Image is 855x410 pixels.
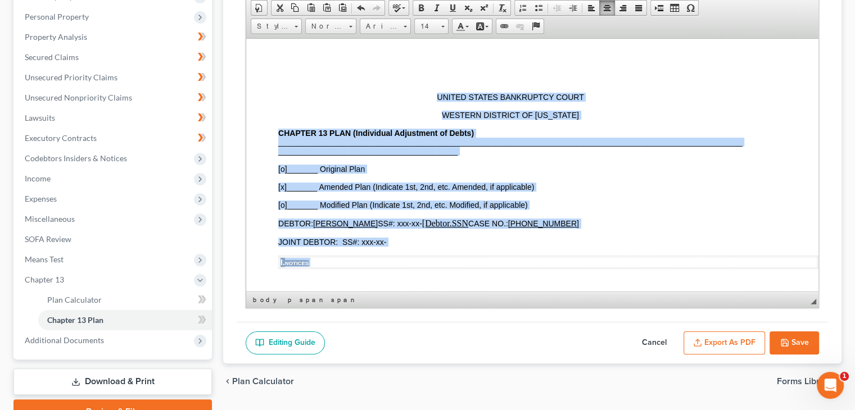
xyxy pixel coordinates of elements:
a: Text Color [453,19,472,34]
span: Chapter 13 Plan [47,315,103,325]
a: Editing Guide [246,331,325,355]
button: Save [770,331,819,355]
span: 1 [840,372,849,381]
a: Property Analysis [16,27,212,47]
a: Center [599,1,615,15]
a: Underline [445,1,460,15]
iframe: Rich Text Editor, document-ckeditor [246,39,818,291]
a: Styles [251,19,302,34]
a: Unsecured Priority Claims [16,67,212,88]
span: Plan Calculator [47,295,102,304]
a: Align Left [583,1,599,15]
span: JOINT DEBTOR: SS#: xxx-xx- [32,199,140,208]
span: Resize [811,299,816,304]
span: I. [34,219,39,228]
a: p element [286,294,296,306]
a: Subscript [460,1,476,15]
a: Paste [303,1,319,15]
a: Increase Indent [565,1,581,15]
a: Spell Checker [389,1,409,15]
a: Italic [429,1,445,15]
span: Plan Calculator [232,377,294,386]
a: Paste from Word [334,1,350,15]
span: Executory Contracts [25,133,97,143]
button: Export as PDF [684,331,765,355]
a: span element [297,294,328,306]
a: span element [329,294,359,306]
span: Secured Claims [25,52,79,62]
span: Forms Library [777,377,833,386]
a: Bold [413,1,429,15]
span: Expenses [25,194,57,203]
a: Decrease Indent [549,1,565,15]
a: Plan Calculator [38,290,212,310]
span: Property Analysis [25,32,87,42]
span: Additional Documents [25,335,104,345]
iframe: Intercom live chat [817,372,844,399]
span: Unsecured Priority Claims [25,72,117,82]
button: Forms Library chevron_right [777,377,842,386]
a: body element [251,294,284,306]
a: Chapter 13 Plan [38,310,212,330]
span: Personal Property [25,12,89,21]
a: Secured Claims [16,47,212,67]
a: Document Properties [251,1,267,15]
span: Styles [251,19,291,34]
a: Paste as plain text [319,1,334,15]
a: Table [667,1,682,15]
span: Chapter 13 [25,275,64,284]
a: Align Right [615,1,631,15]
a: SOFA Review [16,229,212,249]
a: Insert Page Break for Printing [651,1,667,15]
span: Income [25,174,51,183]
a: Copy [287,1,303,15]
a: Arial [360,19,411,34]
span: Lawsuits [25,113,55,122]
a: Undo [353,1,369,15]
a: Remove Format [495,1,510,15]
u: [PHONE_NUMBER] [262,180,333,189]
a: Unlink [512,19,528,34]
span: Means Test [25,254,64,264]
span: Normal [306,19,345,34]
a: Redo [369,1,384,15]
span: Codebtors Insiders & Notices [25,153,127,163]
span: 14 [415,19,437,34]
button: chevron_left Plan Calculator [223,377,294,386]
a: Insert Special Character [682,1,698,15]
a: Normal [305,19,356,34]
a: Link [496,19,512,34]
span: Unsecured Nonpriority Claims [25,93,132,102]
a: Insert/Remove Bulleted List [531,1,546,15]
a: Executory Contracts [16,128,212,148]
a: 14 [414,19,449,34]
a: Justify [631,1,646,15]
span: Miscellaneous [25,214,75,224]
span: NOTICES [39,221,62,227]
a: Superscript [476,1,492,15]
i: chevron_left [223,377,232,386]
a: Lawsuits [16,108,212,128]
a: Download & Print [13,368,212,395]
span: SOFA Review [25,234,71,244]
a: Insert/Remove Numbered List [515,1,531,15]
a: Unsecured Nonpriority Claims [16,88,212,108]
button: Cancel [630,331,679,355]
span: Arial [360,19,400,34]
a: Anchor [528,19,544,34]
a: Background Color [472,19,492,34]
a: Cut [272,1,287,15]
